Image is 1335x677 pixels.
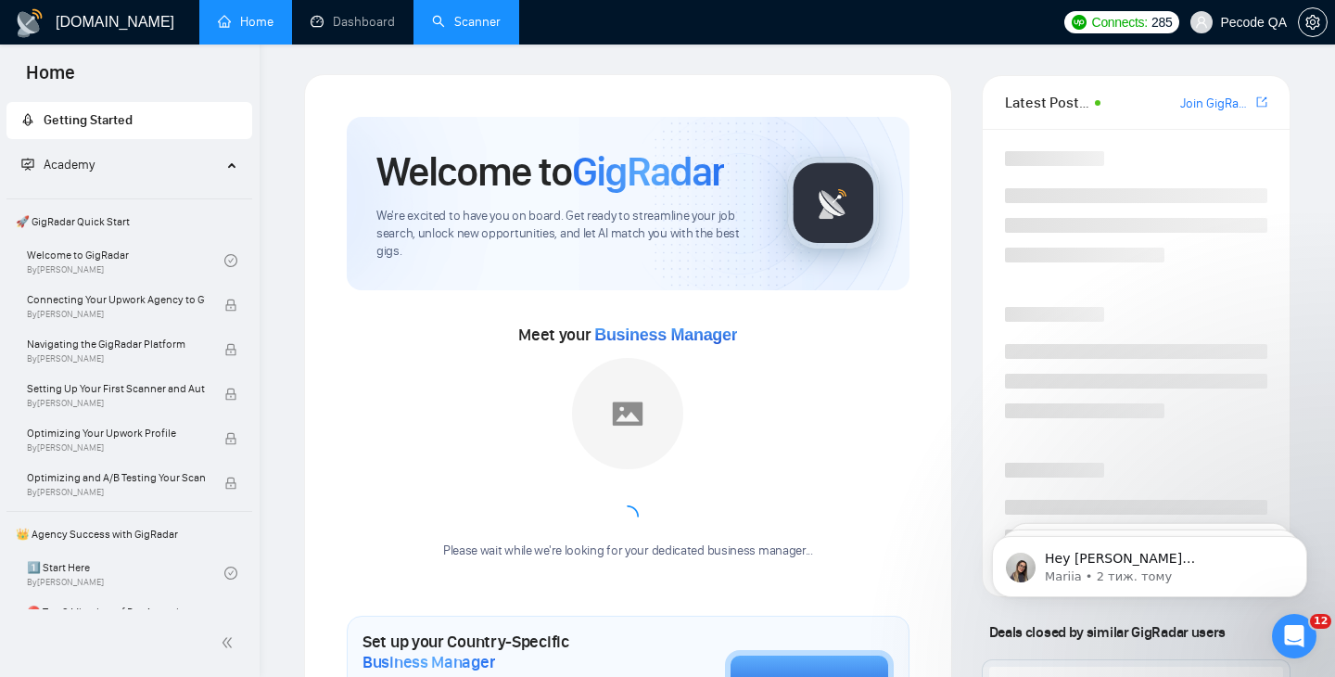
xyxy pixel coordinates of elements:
a: Join GigRadar Slack Community [1180,94,1252,114]
span: By [PERSON_NAME] [27,353,205,364]
span: Optimizing Your Upwork Profile [27,424,205,442]
span: user [1195,16,1208,29]
span: By [PERSON_NAME] [27,398,205,409]
iframe: Intercom notifications повідомлення [964,497,1335,627]
span: lock [224,343,237,356]
span: 👑 Agency Success with GigRadar [8,516,250,553]
a: searchScanner [432,14,501,30]
span: Academy [21,157,95,172]
span: Home [11,59,90,98]
span: 12 [1310,614,1331,629]
span: lock [224,432,237,445]
span: lock [224,477,237,490]
span: Latest Posts from the GigRadar Community [1005,91,1089,114]
img: logo [15,8,44,38]
h1: Set up your Country-Specific [362,632,632,672]
span: Connects: [1092,12,1148,32]
span: By [PERSON_NAME] [27,309,205,320]
a: export [1256,94,1267,111]
span: Getting Started [44,112,133,128]
h1: Welcome to [376,147,724,197]
span: Deals closed by similar GigRadar users [982,616,1233,648]
span: 285 [1151,12,1172,32]
li: Getting Started [6,102,252,139]
span: loading [616,505,640,529]
img: gigradar-logo.png [787,157,880,249]
button: setting [1298,7,1328,37]
span: lock [224,299,237,312]
span: By [PERSON_NAME] [27,487,205,498]
span: double-left [221,633,239,652]
span: Business Manager [362,652,495,672]
span: GigRadar [572,147,724,197]
span: We're excited to have you on board. Get ready to streamline your job search, unlock new opportuni... [376,208,757,261]
span: Navigating the GigRadar Platform [27,335,205,353]
span: fund-projection-screen [21,158,34,171]
span: setting [1299,15,1327,30]
span: Meet your [518,325,737,345]
span: Setting Up Your First Scanner and Auto-Bidder [27,379,205,398]
a: Welcome to GigRadarBy[PERSON_NAME] [27,240,224,281]
a: homeHome [218,14,273,30]
span: Business Manager [594,326,737,344]
div: Please wait while we're looking for your dedicated business manager... [432,543,824,560]
span: Optimizing and A/B Testing Your Scanner for Better Results [27,468,205,487]
a: setting [1298,15,1328,30]
span: check-circle [224,254,237,267]
span: export [1256,95,1267,109]
span: Academy [44,157,95,172]
img: upwork-logo.png [1072,15,1087,30]
span: rocket [21,113,34,126]
span: 🚀 GigRadar Quick Start [8,203,250,240]
iframe: Intercom live chat [1272,614,1316,658]
span: check-circle [224,567,237,580]
span: By [PERSON_NAME] [27,442,205,453]
span: lock [224,388,237,401]
a: 1️⃣ Start HereBy[PERSON_NAME] [27,553,224,594]
img: placeholder.png [572,358,683,469]
a: dashboardDashboard [311,14,395,30]
span: Connecting Your Upwork Agency to GigRadar [27,290,205,309]
span: ⛔ Top 3 Mistakes of Pro Agencies [27,603,205,621]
